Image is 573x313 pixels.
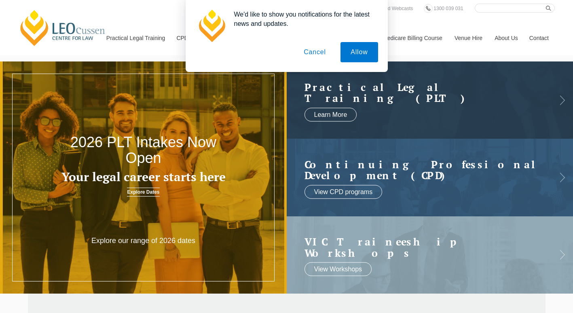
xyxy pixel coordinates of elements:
[304,81,539,104] h2: Practical Legal Training (PLT)
[294,42,336,62] button: Cancel
[57,170,229,184] h3: Your legal career starts here
[228,10,378,28] div: We'd like to show you notifications for the latest news and updates.
[127,188,159,197] a: Explore Dates
[340,42,378,62] button: Allow
[304,108,357,121] a: Learn More
[304,81,539,104] a: Practical LegalTraining (PLT)
[304,159,539,181] a: Continuing ProfessionalDevelopment (CPD)
[304,159,539,181] h2: Continuing Professional Development (CPD)
[86,236,201,245] p: Explore our range of 2026 dates
[195,10,228,42] img: notification icon
[304,236,539,258] a: VIC Traineeship Workshops
[304,185,383,199] a: View CPD programs
[304,262,372,276] a: View Workshops
[57,134,229,166] h2: 2026 PLT Intakes Now Open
